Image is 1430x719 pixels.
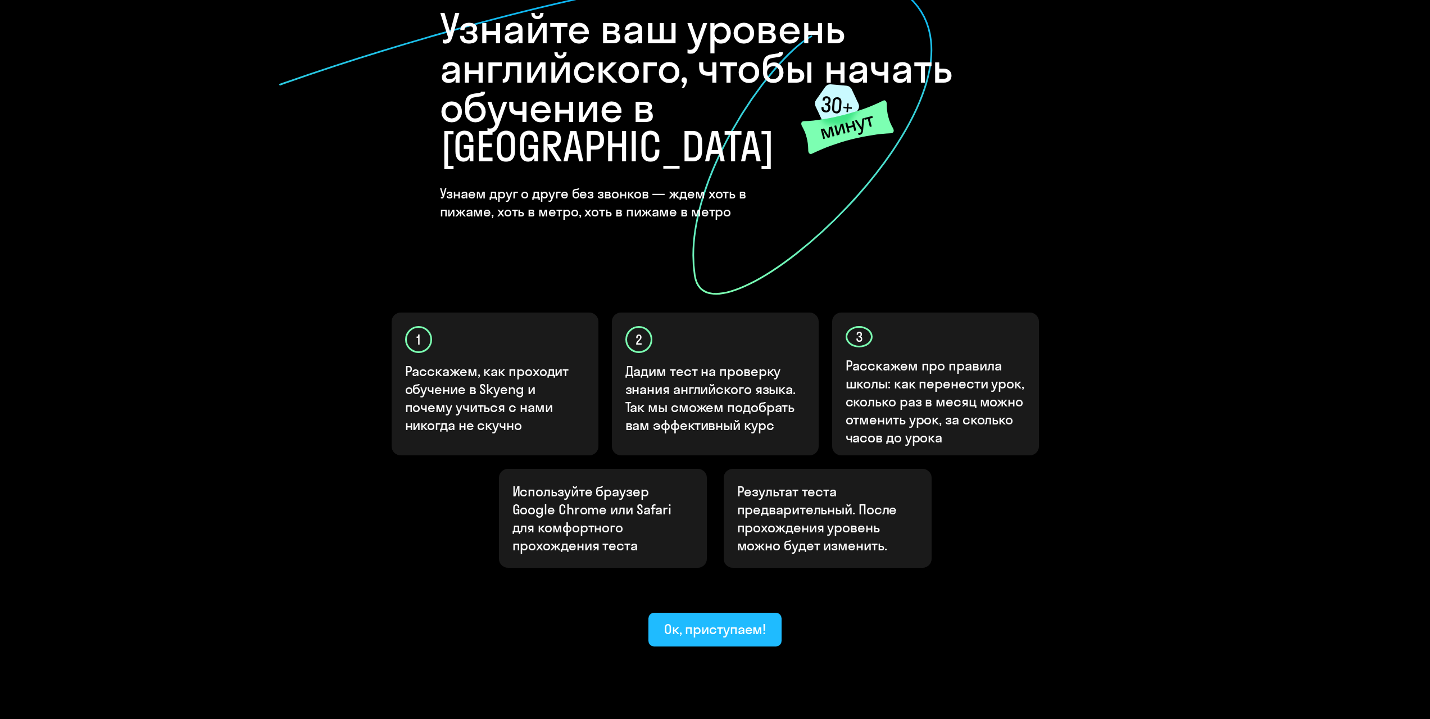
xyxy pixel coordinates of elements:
div: Ок, приступаем! [664,620,766,638]
div: 1 [405,326,432,353]
h1: Узнайте ваш уровень английского, чтобы начать обучение в [GEOGRAPHIC_DATA] [440,9,991,166]
div: 2 [625,326,652,353]
p: Дадим тест на проверку знания английского языка. Так мы сможем подобрать вам эффективный курс [625,362,806,434]
p: Расскажем, как проходит обучение в Skyeng и почему учиться с нами никогда не скучно [405,362,586,434]
p: Расскажем про правила школы: как перенести урок, сколько раз в месяц можно отменить урок, за скол... [846,356,1027,446]
p: Результат теста предварительный. После прохождения уровень можно будет изменить. [737,482,918,554]
p: Используйте браузер Google Chrome или Safari для комфортного прохождения теста [512,482,693,554]
h4: Узнаем друг о друге без звонков — ждем хоть в пижаме, хоть в метро, хоть в пижаме в метро [440,184,802,220]
div: 3 [846,326,873,347]
button: Ок, приступаем! [648,613,782,646]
